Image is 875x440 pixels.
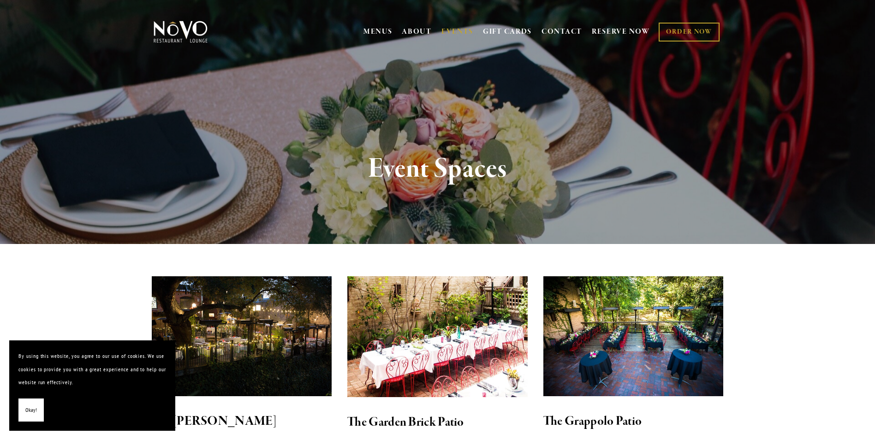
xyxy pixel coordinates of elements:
h2: The Grappolo Patio [543,412,724,431]
span: Okay! [25,404,37,417]
a: ABOUT [402,27,432,36]
img: Novo Restaurant &amp; Lounge [152,20,209,43]
a: GIFT CARDS [483,23,532,41]
img: Our Grappolo Patio seats 50 to 70 guests. [543,276,724,396]
a: MENUS [363,27,393,36]
button: Okay! [18,398,44,422]
a: ORDER NOW [659,23,719,42]
a: EVENTS [441,27,473,36]
p: By using this website, you agree to our use of cookies. We use cookies to provide you with a grea... [18,350,166,389]
section: Cookie banner [9,340,175,431]
a: CONTACT [542,23,582,41]
img: bricks.jpg [347,276,528,397]
h2: The Garden Brick Patio [347,413,528,432]
strong: Event Spaces [368,151,507,186]
img: novo-restaurant-lounge-patio-33_v2.jpg [152,276,332,396]
a: RESERVE NOW [592,23,650,41]
h2: Full [PERSON_NAME] [152,412,332,431]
